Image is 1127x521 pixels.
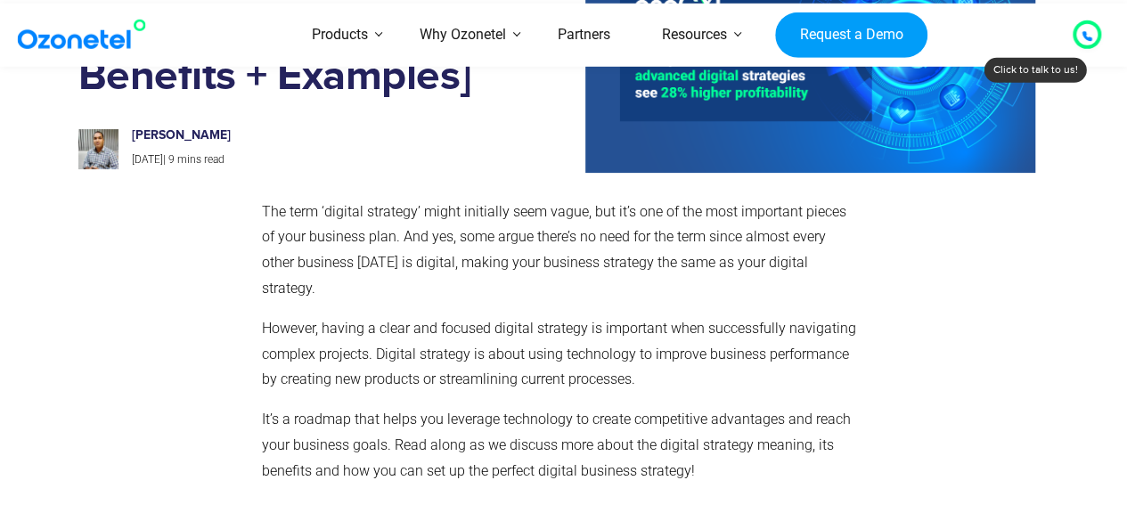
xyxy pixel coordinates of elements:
[177,153,225,166] span: mins read
[78,129,118,169] img: prashanth-kancherla_avatar-200x200.jpeg
[132,153,163,166] span: [DATE]
[775,12,927,58] a: Request a Demo
[636,4,753,67] a: Resources
[132,128,464,143] h6: [PERSON_NAME]
[168,153,175,166] span: 9
[532,4,636,67] a: Partners
[286,4,394,67] a: Products
[262,203,846,297] span: The term ‘digital strategy’ might initially seem vague, but it’s one of the most important pieces...
[262,320,856,388] span: However, having a clear and focused digital strategy is important when successfully navigating co...
[132,151,464,170] p: |
[262,411,851,479] span: It’s a roadmap that helps you leverage technology to create competitive advantages and reach your...
[394,4,532,67] a: Why Ozonetel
